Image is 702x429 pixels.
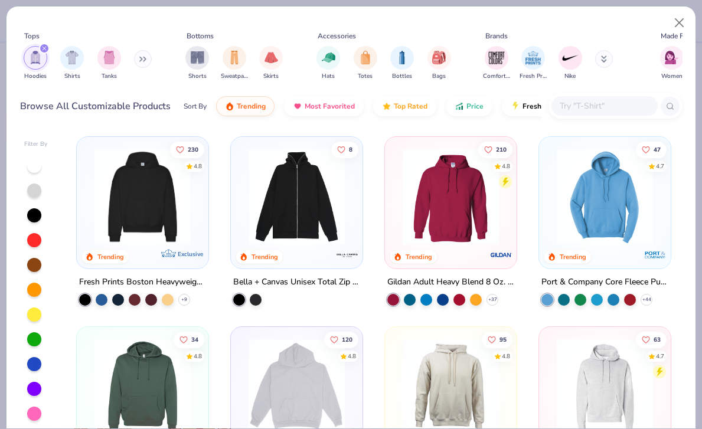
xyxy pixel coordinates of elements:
img: Bags Image [432,51,445,64]
button: filter button [60,46,84,81]
span: Nike [564,72,576,81]
span: + 9 [181,296,187,303]
input: Try "T-Shirt" [559,99,649,113]
img: Port & Company logo [644,243,667,267]
span: Shorts [188,72,207,81]
img: Women Image [665,51,678,64]
div: Sort By [184,101,207,112]
span: Hats [322,72,335,81]
button: filter button [221,46,248,81]
button: filter button [660,46,684,81]
button: filter button [483,46,510,81]
div: Accessories [318,31,356,41]
img: 1593a31c-dba5-4ff5-97bf-ef7c6ca295f9 [551,149,659,245]
button: Close [668,12,691,34]
img: Bottles Image [396,51,409,64]
button: Price [446,96,492,116]
span: 47 [654,146,661,152]
img: Hats Image [322,51,335,64]
button: filter button [97,46,121,81]
img: Bella + Canvas logo [335,243,359,267]
button: filter button [316,46,340,81]
img: Gildan logo [489,243,513,267]
div: Tops [24,31,40,41]
span: Most Favorited [305,101,355,111]
div: 4.7 [656,352,664,361]
button: filter button [185,46,209,81]
img: Hoodies Image [29,51,42,64]
img: TopRated.gif [382,101,391,111]
button: Like [324,331,358,348]
button: filter button [24,46,47,81]
div: filter for Hats [316,46,340,81]
button: Top Rated [373,96,436,116]
img: Tanks Image [103,51,116,64]
img: Skirts Image [265,51,278,64]
div: Brands [485,31,508,41]
div: filter for Sweatpants [221,46,248,81]
div: Port & Company Core Fleece Pullover Hooded Sweatshirt [541,275,668,290]
span: Exclusive [178,250,203,258]
span: Skirts [263,72,279,81]
button: Trending [216,96,275,116]
button: Most Favorited [284,96,364,116]
div: filter for Hoodies [24,46,47,81]
img: Nike Image [561,49,579,67]
img: 91acfc32-fd48-4d6b-bdad-a4c1a30ac3fc [89,149,197,245]
button: Fresh Prints Flash [502,96,638,116]
span: Sweatpants [221,72,248,81]
img: Fresh Prints Image [524,49,542,67]
img: trending.gif [225,101,234,111]
span: Fresh Prints [520,72,547,81]
span: Comfort Colors [483,72,510,81]
button: filter button [520,46,547,81]
div: filter for Tanks [97,46,121,81]
span: 8 [349,146,352,152]
span: Bags [432,72,446,81]
span: 63 [654,336,661,342]
span: Trending [237,101,266,111]
button: Like [170,141,204,158]
span: Totes [358,72,373,81]
div: filter for Women [660,46,684,81]
button: Like [478,141,512,158]
div: 4.8 [502,162,510,171]
button: filter button [259,46,283,81]
img: Sweatpants Image [228,51,241,64]
img: Comfort Colors Image [488,49,505,67]
div: 4.8 [194,352,202,361]
span: Top Rated [394,101,427,111]
div: filter for Fresh Prints [520,46,547,81]
span: + 44 [642,296,651,303]
span: + 37 [488,296,497,303]
button: Like [331,141,358,158]
div: filter for Comfort Colors [483,46,510,81]
button: Like [482,331,512,348]
div: filter for Skirts [259,46,283,81]
img: most_fav.gif [293,101,302,111]
button: filter button [390,46,414,81]
div: Made For [661,31,690,41]
div: Bella + Canvas Unisex Total Zip Hoodie [233,275,360,290]
button: filter button [427,46,451,81]
div: 4.7 [656,162,664,171]
button: Like [636,141,667,158]
div: filter for Bottles [390,46,414,81]
span: 210 [496,146,507,152]
div: 4.8 [348,352,356,361]
span: 34 [191,336,198,342]
div: Bottoms [187,31,214,41]
span: Shirts [64,72,80,81]
button: Like [174,331,204,348]
button: filter button [354,46,377,81]
img: b1a53f37-890a-4b9a-8962-a1b7c70e022e [243,149,351,245]
div: Filter By [24,140,48,149]
div: Gildan Adult Heavy Blend 8 Oz. 50/50 Hooded Sweatshirt [387,275,514,290]
div: 4.8 [194,162,202,171]
div: filter for Nike [559,46,582,81]
span: Bottles [392,72,412,81]
span: Hoodies [24,72,47,81]
span: 95 [499,336,507,342]
span: Fresh Prints Flash [523,101,583,111]
span: 120 [342,336,352,342]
